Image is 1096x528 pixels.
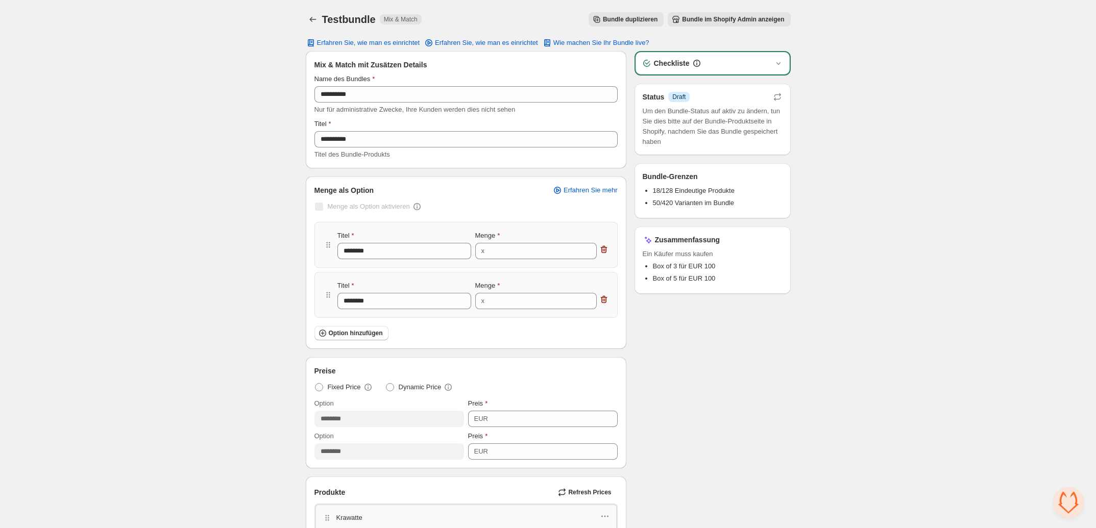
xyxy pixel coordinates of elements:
[653,261,783,271] li: Box of 3 für EUR 100
[337,231,354,241] label: Titel
[481,296,485,306] div: x
[589,12,664,27] button: Bundle duplizieren
[672,93,686,101] span: Draft
[329,329,383,337] span: Option hinzufügen
[399,382,442,392] span: Dynamic Price
[322,13,376,26] h1: Testbundle
[1053,487,1084,518] div: Chat öffnen
[536,36,655,50] button: Wie machen Sie Ihr Bundle live?
[643,92,665,102] h3: Status
[643,171,698,182] h3: Bundle-Grenzen
[654,58,690,68] h3: Checkliste
[317,39,420,47] span: Erfahren Sie, wie man es einrichtet
[481,246,485,256] div: x
[314,74,375,84] label: Name des Bundles
[314,106,516,113] span: Nur für administrative Zwecke, Ihre Kunden werden dies nicht sehen
[553,39,649,47] span: Wie machen Sie Ihr Bundle live?
[682,15,784,23] span: Bundle im Shopify Admin anzeigen
[643,106,783,147] span: Um den Bundle-Status auf aktiv zu ändern, tun Sie dies bitte auf der Bundle-Produktseite in Shopi...
[468,398,488,409] label: Preis
[668,12,790,27] button: Bundle im Shopify Admin anzeigen
[418,36,544,50] a: Erfahren Sie, wie man es einrichtet
[314,150,390,158] span: Titel des Bundle-Produkts
[328,203,410,210] span: Menge als Option aktivieren
[568,488,611,496] span: Refresh Prices
[603,15,657,23] span: Bundle duplizieren
[314,60,427,70] span: Mix & Match mit Zusätzen Details
[314,366,336,376] span: Preise
[653,187,735,194] span: 18/128 Eindeutige Produkte
[314,185,374,195] span: Menge als Option
[337,281,354,291] label: Titel
[306,12,320,27] button: Back
[655,235,720,245] h3: Zusammenfassung
[384,15,418,23] span: Mix & Match
[314,398,334,409] label: Option
[300,36,426,50] button: Erfahren Sie, wie man es einrichtet
[653,273,783,284] li: Box of 5 für EUR 100
[468,431,488,441] label: Preis
[474,414,488,424] div: EUR
[554,485,617,499] button: Refresh Prices
[546,183,624,197] a: Erfahren Sie mehr
[475,231,500,241] label: Menge
[475,281,500,291] label: Menge
[314,326,389,340] button: Option hinzufügen
[643,249,783,259] span: Ein Käufer muss kaufen
[328,382,361,392] span: Fixed Price
[314,119,331,129] label: Titel
[474,446,488,457] div: EUR
[435,39,538,47] span: Erfahren Sie, wie man es einrichtet
[314,487,346,497] span: Produkte
[314,431,334,441] label: Option
[653,199,734,207] span: 50/420 Varianten im Bundle
[564,186,618,194] span: Erfahren Sie mehr
[336,513,362,523] p: Krawatte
